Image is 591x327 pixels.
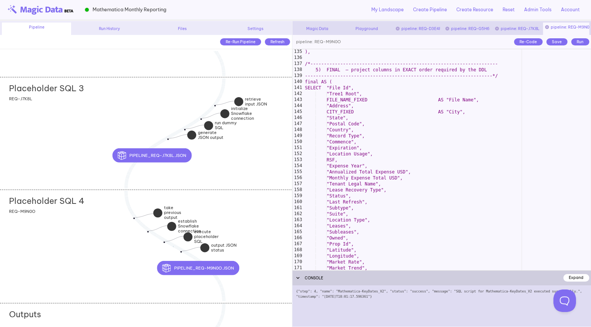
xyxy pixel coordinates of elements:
div: 163 [293,217,303,223]
h2: Placeholder SQL 3 [9,83,84,93]
strong: run dummy SQL [215,120,237,130]
button: pipeline_REQ-M9N0O.json [157,261,239,275]
strong: initialize Snowflake connection [231,106,254,121]
div: 153 [293,157,303,163]
div: 157 [293,181,303,187]
div: 161 [293,205,303,211]
div: 167 [293,241,303,247]
div: 156 [293,175,303,181]
div: pipeline: REQ-J7K8L [493,26,539,32]
h2: Placeholder SQL 4 [9,196,84,206]
strong: retrieve input JSON [245,96,267,107]
div: Settings [221,26,290,32]
div: 169 [293,253,303,259]
div: 150 [293,139,303,145]
button: pipeline_REQ-J7K8L.json [112,148,191,163]
div: 171 [293,265,303,271]
div: 141 [293,85,303,91]
div: Magic Data [294,26,340,32]
div: 158 [293,187,303,193]
div: {"step": 4, "name": "Mathematica-KeyDates_V2", "status": "success", "message": "SQL script for Ma... [292,285,591,327]
span: REQ-M9N0O [9,209,35,214]
iframe: Toggle Customer Support [553,289,576,312]
div: Run [571,38,589,45]
div: pipeline_REQ-M9N0O.json [198,261,280,275]
div: pipeline: REQ-D3E4F [394,26,440,32]
div: 139 [293,73,303,79]
div: generate JSON output [169,138,206,148]
h2: Outputs [9,309,41,319]
div: 143 [293,97,303,103]
div: Playground [344,26,390,32]
div: 155 [293,169,303,175]
img: beta-logo.png [8,5,73,15]
div: pipeline: REQ-M9N0O [543,23,589,35]
strong: generate JSON output [198,130,223,140]
div: Re-Code [514,38,542,45]
div: 165 [293,229,303,235]
div: 170 [293,259,303,265]
div: 149 [293,133,303,139]
div: 162 [293,211,303,217]
div: 164 [293,223,303,229]
div: 151 [293,145,303,151]
div: 160 [293,199,303,205]
div: 140 [293,79,303,85]
a: My Landscape [371,6,404,13]
strong: take previous output [164,205,181,220]
div: 148 [293,127,303,133]
span: Mathematica Monthly Reporting [93,6,166,13]
div: Expand [563,274,589,281]
div: establish Snowflake connection [149,231,186,245]
div: Save [546,38,567,45]
div: output JSON status [182,251,219,261]
strong: output JSON status [211,243,237,253]
div: pipeline_REQ-J7K8L.json [152,148,231,163]
div: 168 [293,247,303,253]
div: 136 [293,55,303,61]
div: 137 [293,61,303,67]
a: Create Resource [456,6,493,13]
div: Run History [75,26,144,32]
div: 146 [293,115,303,121]
div: take previous output [135,217,172,232]
div: retrieve input JSON [216,105,253,115]
div: Pipeline [2,23,71,35]
a: Account [561,6,580,13]
a: Create Pipeline [413,6,447,13]
div: 147 [293,121,303,127]
div: 138 [293,67,303,73]
div: run dummy SQL [185,128,223,138]
a: Reset [503,6,515,13]
strong: execute placeholder SQL [194,229,219,244]
div: 145 [293,109,303,115]
div: Re-Run Pipeline [220,38,261,45]
strong: establish Snowflake connection [178,219,201,234]
div: initialize Snowflake connection [202,118,239,133]
div: Refresh [265,38,290,45]
div: 154 [293,163,303,169]
div: 135 [293,49,303,55]
div: 159 [293,193,303,199]
div: 152 [293,151,303,157]
div: pipeline: REQ-M9N0O [292,35,341,49]
div: 166 [293,235,303,241]
div: Files [148,26,217,32]
span: CONSOLE [305,276,323,280]
div: pipeline: REQ-G5H6I [444,26,489,32]
div: 142 [293,91,303,97]
span: REQ-J7K8L [9,96,32,101]
div: execute placeholder SQL [165,241,202,256]
div: 144 [293,103,303,109]
a: Admin Tools [524,6,551,13]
